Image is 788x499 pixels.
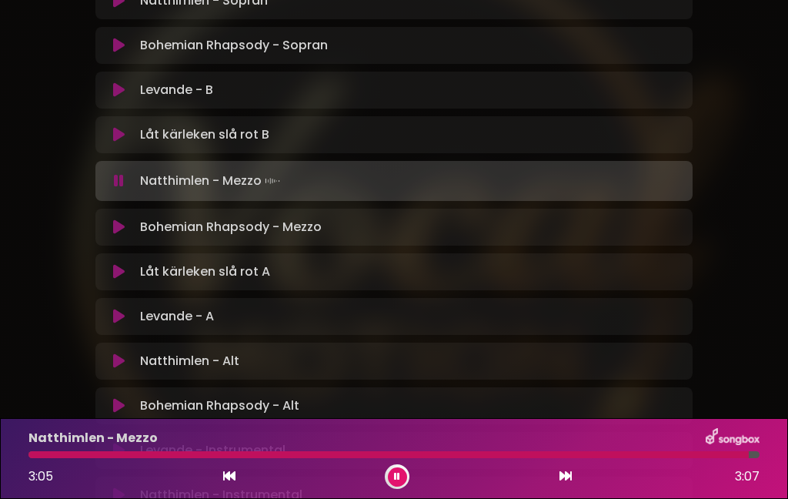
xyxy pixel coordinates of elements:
[262,170,283,192] img: waveform4.gif
[140,352,239,370] font: Natthimlen - Alt
[28,429,158,447] font: Natthimlen - Mezzo
[140,126,269,143] font: Låt kärleken slå rot B
[140,172,262,189] font: Natthimlen - Mezzo
[140,81,213,99] font: Levande - B
[140,397,299,414] font: Bohemian Rhapsody - Alt
[28,467,53,485] span: 3:05
[706,428,760,448] img: songbox-logo-white.png
[140,36,328,54] font: Bohemian Rhapsody - Sopran
[140,263,270,280] font: Låt kärleken slå rot A
[140,307,214,325] font: Levande - A
[140,218,322,236] font: Bohemian Rhapsody - Mezzo
[735,467,760,485] font: 3:07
